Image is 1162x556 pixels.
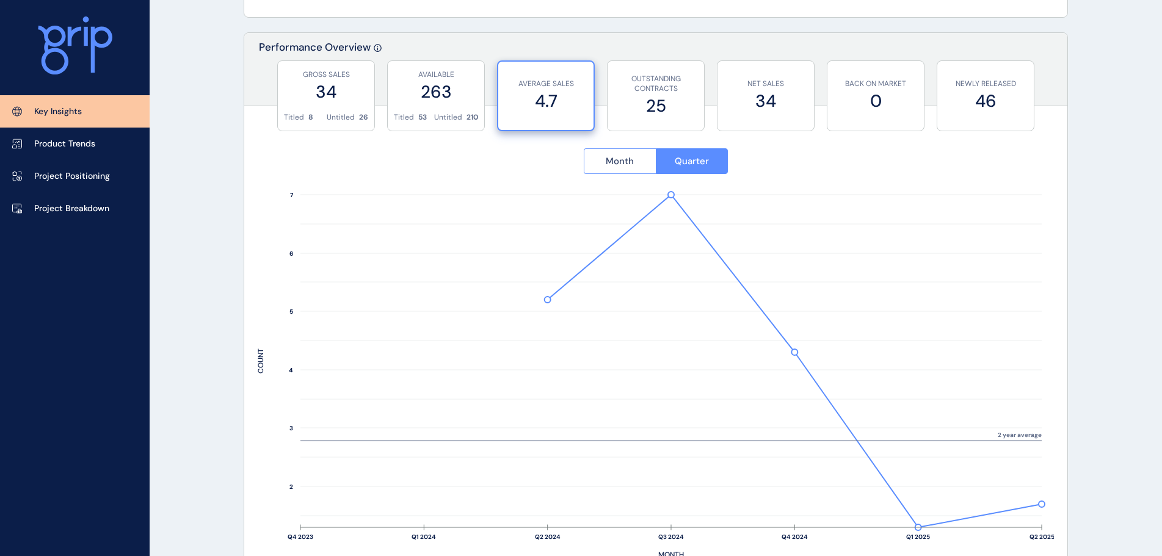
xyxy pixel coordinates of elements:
[359,112,368,123] p: 26
[833,79,918,89] p: BACK ON MARKET
[614,94,698,118] label: 25
[284,70,368,80] p: GROSS SALES
[259,40,371,106] p: Performance Overview
[284,112,304,123] p: Titled
[724,89,808,113] label: 34
[724,79,808,89] p: NET SALES
[943,79,1028,89] p: NEWLY RELEASED
[288,533,313,541] text: Q4 2023
[467,112,478,123] p: 210
[434,112,462,123] p: Untitled
[394,70,478,80] p: AVAILABLE
[998,431,1042,439] text: 2 year average
[782,533,808,541] text: Q4 2024
[256,348,266,374] text: COUNT
[504,79,587,89] p: AVERAGE SALES
[656,148,728,174] button: Quarter
[504,89,587,113] label: 4.7
[290,191,294,199] text: 7
[289,308,293,316] text: 5
[289,483,293,491] text: 2
[284,80,368,104] label: 34
[675,155,709,167] span: Quarter
[1029,533,1055,541] text: Q2 2025
[606,155,634,167] span: Month
[906,533,930,541] text: Q1 2025
[412,533,436,541] text: Q1 2024
[289,366,293,374] text: 4
[394,80,478,104] label: 263
[34,170,110,182] p: Project Positioning
[308,112,313,123] p: 8
[584,148,656,174] button: Month
[535,533,561,541] text: Q2 2024
[34,203,109,215] p: Project Breakdown
[614,74,698,95] p: OUTSTANDING CONTRACTS
[34,138,95,150] p: Product Trends
[34,106,82,118] p: Key Insights
[394,112,414,123] p: Titled
[289,424,293,432] text: 3
[658,533,684,541] text: Q3 2024
[289,250,293,258] text: 6
[418,112,427,123] p: 53
[833,89,918,113] label: 0
[943,89,1028,113] label: 46
[327,112,355,123] p: Untitled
